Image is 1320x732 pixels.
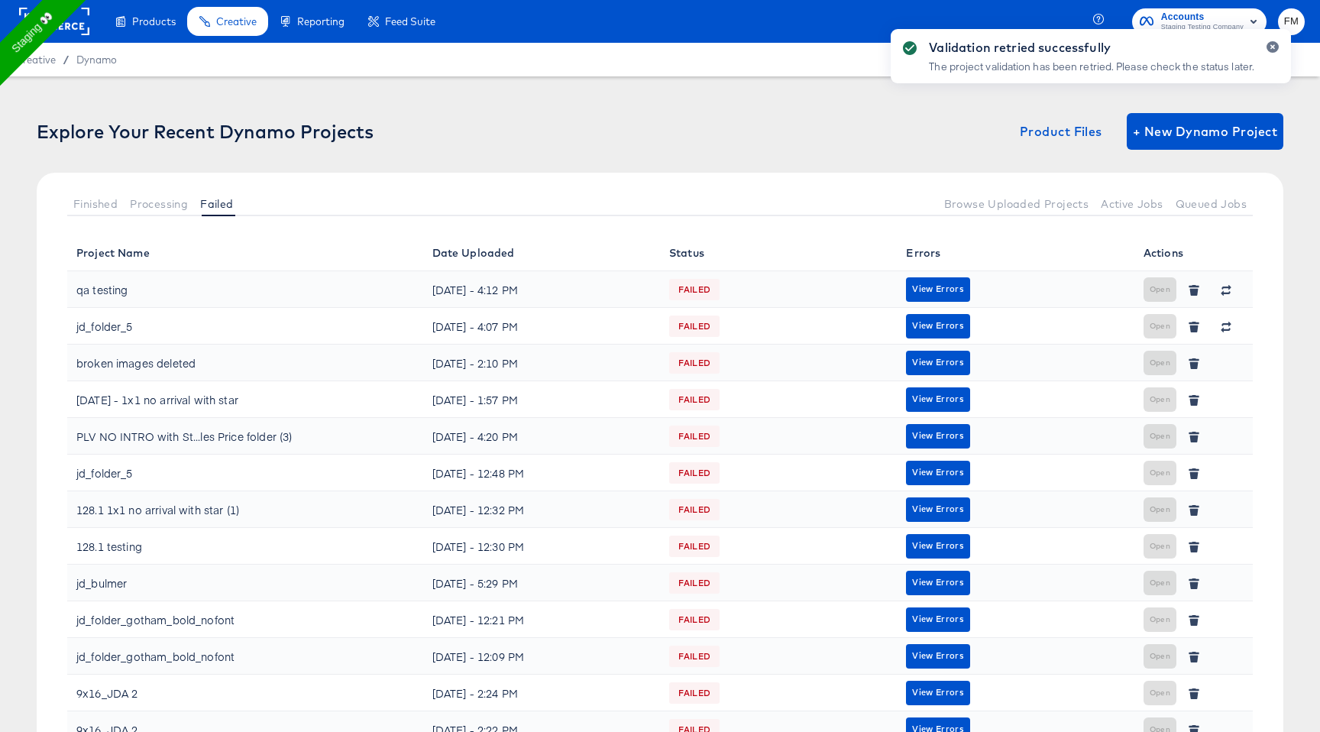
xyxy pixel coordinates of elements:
[669,497,720,522] span: FAILED
[432,424,651,449] div: [DATE] - 4:20 PM
[76,607,235,632] div: jd_folder_gotham_bold_nofont
[76,644,235,669] div: jd_folder_gotham_bold_nofont
[669,461,720,485] span: FAILED
[432,461,651,485] div: [DATE] - 12:48 PM
[76,681,138,705] div: 9x16_JDA 2
[669,277,720,302] span: FAILED
[660,235,897,271] th: Status
[385,15,435,28] span: Feed Suite
[669,534,720,559] span: FAILED
[216,15,257,28] span: Creative
[432,314,651,338] div: [DATE] - 4:07 PM
[669,424,720,449] span: FAILED
[432,387,651,412] div: [DATE] - 1:57 PM
[1132,8,1267,35] button: AccountsStaging Testing Company
[67,235,423,271] th: Project Name
[132,15,176,28] span: Products
[432,607,651,632] div: [DATE] - 12:21 PM
[669,387,720,412] span: FAILED
[76,571,127,595] div: jd_bulmer
[669,681,720,705] span: FAILED
[432,644,651,669] div: [DATE] - 12:09 PM
[929,38,1254,57] div: Validation retried successfully
[76,314,133,338] div: jd_folder_5
[76,351,196,375] div: broken images deleted
[432,351,651,375] div: [DATE] - 2:10 PM
[669,314,720,338] span: FAILED
[1284,13,1299,31] span: FM
[56,53,76,66] span: /
[76,534,142,559] div: 128.1 testing
[76,387,238,412] div: [DATE] - 1x1 no arrival with star
[432,681,651,705] div: [DATE] - 2:24 PM
[76,424,292,449] div: PLV NO INTRO with St...les Price folder (3)
[200,198,233,210] span: Failed
[15,53,56,66] span: Creative
[73,198,118,210] span: Finished
[912,685,963,700] span: View Errors
[423,235,660,271] th: Date Uploaded
[906,681,969,705] button: View Errors
[130,198,188,210] span: Processing
[669,644,720,669] span: FAILED
[76,497,239,522] div: 128.1 1x1 no arrival with star (1)
[76,277,128,302] div: qa testing
[297,15,345,28] span: Reporting
[37,121,374,142] div: Explore Your Recent Dynamo Projects
[1161,9,1244,25] span: Accounts
[669,351,720,375] span: FAILED
[669,571,720,595] span: FAILED
[76,461,133,485] div: jd_folder_5
[929,60,1254,74] div: The project validation has been retried. Please check the status later.
[432,534,651,559] div: [DATE] - 12:30 PM
[432,277,651,302] div: [DATE] - 4:12 PM
[432,571,651,595] div: [DATE] - 5:29 PM
[76,53,117,66] a: Dynamo
[432,497,651,522] div: [DATE] - 12:32 PM
[669,607,720,632] span: FAILED
[1278,8,1305,35] button: FM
